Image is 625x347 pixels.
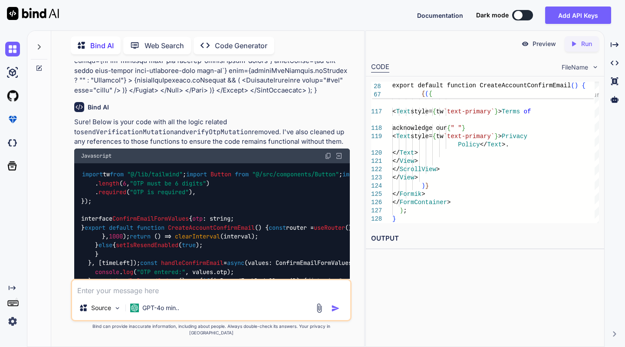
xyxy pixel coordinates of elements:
[371,215,381,223] div: 128
[145,40,184,51] p: Web Search
[581,40,592,48] p: Run
[458,92,465,99] span: By
[203,277,210,284] span: if
[127,171,183,178] span: "@/lib/tailwind"
[371,149,381,157] div: 120
[447,199,451,206] span: >
[443,133,494,140] span: `text-primary`
[400,199,447,206] span: FormContainer
[331,304,340,313] img: icon
[71,323,351,336] p: Bind can provide inaccurate information, including about people. Always double-check its answers....
[465,92,600,99] span: creating an account, you agree to our
[109,224,133,231] span: default
[502,141,509,148] span: >.
[498,133,501,140] span: >
[562,63,588,72] span: FileName
[342,171,363,178] span: import
[417,11,463,20] button: Documentation
[436,166,440,173] span: >
[447,125,451,132] span: {
[85,224,105,231] span: export
[476,11,509,20] span: Dark mode
[7,7,59,20] img: Bind AI
[335,152,343,160] img: Open in Browser
[91,304,111,312] p: Source
[371,182,381,190] div: 124
[130,304,139,312] img: GPT-4o mini
[211,171,231,178] span: Button
[137,268,185,276] span: "OTP entered:"
[432,133,436,140] span: {
[502,133,527,140] span: Privacy
[498,108,501,115] span: >
[392,133,396,140] span: <
[400,166,436,173] span: ScrollView
[392,149,400,156] span: </
[99,241,112,249] span: else
[154,232,171,240] span: () =>
[443,108,494,115] span: `text-primary`
[185,128,252,136] code: verifyOtpMutation
[414,158,418,165] span: >
[5,135,20,150] img: darkCloudIdeIcon
[403,207,407,214] span: ;
[227,259,244,267] span: async
[130,188,189,196] span: "OTP is required"
[502,108,520,115] span: Terms
[494,108,498,115] span: }
[371,91,381,99] div: 116
[425,182,428,189] span: }
[371,124,381,132] div: 118
[480,141,487,148] span: </
[521,40,529,48] img: preview
[400,207,403,214] span: )
[487,141,502,148] span: Text
[175,232,220,240] span: clearInterval
[137,224,164,231] span: function
[5,42,20,56] img: chat
[533,40,556,48] p: Preview
[248,259,352,267] span: values: ConfirmEmailFormValues
[182,241,196,249] span: true
[366,228,604,249] h2: OUTPUT
[371,174,381,182] div: 123
[371,207,381,215] div: 127
[114,304,121,312] img: Pick Models
[5,314,20,329] img: settings
[252,171,339,178] span: "@/src/components/Button"
[5,65,20,80] img: ai-studio
[371,190,381,198] div: 125
[186,171,207,178] span: import
[575,82,578,89] span: )
[396,108,411,115] span: Text
[140,259,158,267] span: const
[461,125,465,132] span: }
[429,90,432,97] span: {
[99,179,119,187] span: length
[95,277,112,284] span: const
[269,224,286,231] span: const
[215,40,267,51] p: Code Generator
[411,108,432,115] span: style=
[414,149,418,156] span: >
[436,133,444,140] span: tw
[371,83,381,91] span: 28
[112,215,189,223] span: ConfirmEmailFormValues
[142,304,179,312] p: GPT-4o min..
[235,171,249,178] span: from
[161,259,224,267] span: handleConfirmEmail
[371,132,381,141] div: 119
[421,191,425,198] span: >
[192,215,203,223] span: otp
[421,90,425,97] span: {
[99,188,126,196] span: required
[571,82,574,89] span: (
[392,158,400,165] span: </
[217,268,227,276] span: otp
[116,241,178,249] span: setIsResendEnabled
[74,117,349,147] p: Sure! Below is your code with all the logic related to and removed. I've also cleaned up any refe...
[400,149,414,156] span: Text
[307,277,470,284] span: // Logic for resending code will be added later
[371,91,381,99] span: 67
[417,12,463,19] span: Documentation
